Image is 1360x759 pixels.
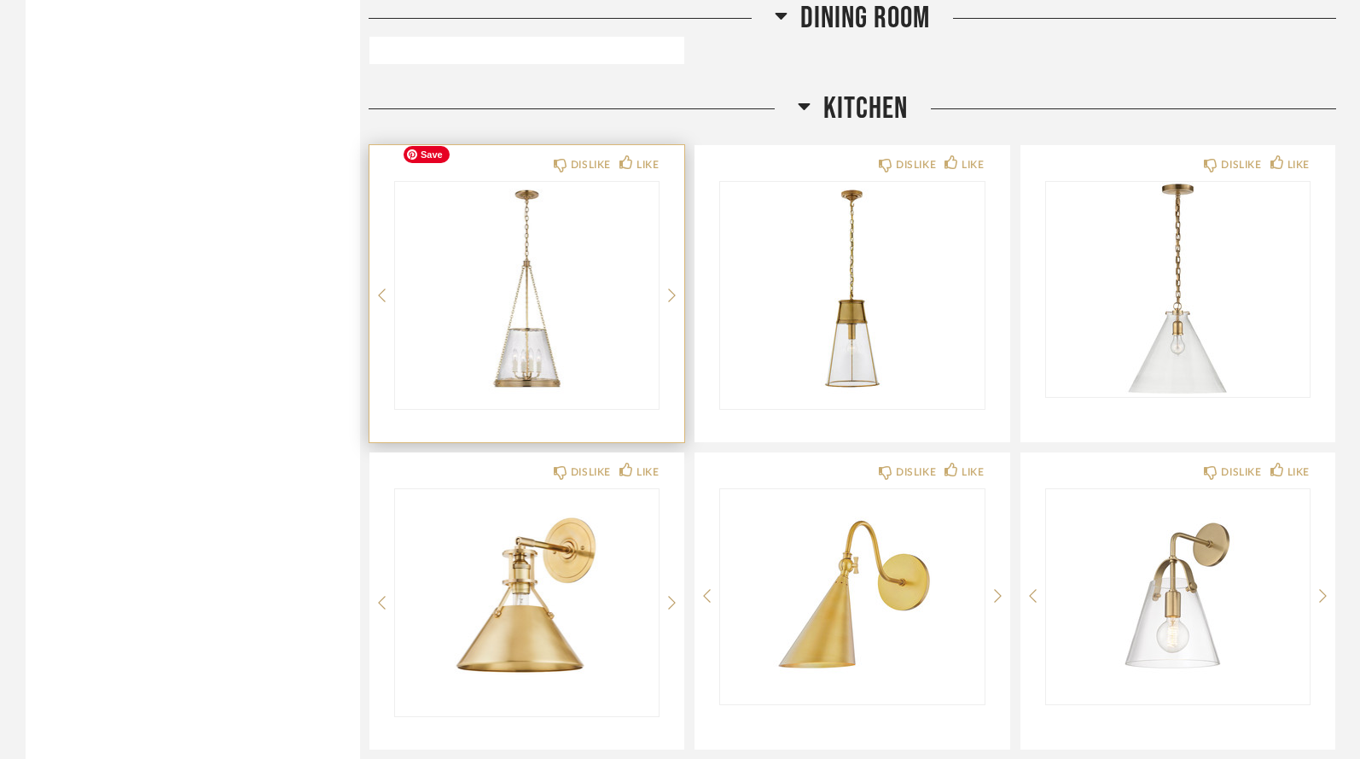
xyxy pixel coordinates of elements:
[1287,464,1310,481] div: LIKE
[1221,464,1261,481] div: DISLIKE
[823,90,908,127] span: Kitchen
[720,489,984,703] img: undefined
[571,156,611,173] div: DISLIKE
[962,464,984,481] div: LIKE
[636,156,659,173] div: LIKE
[1287,156,1310,173] div: LIKE
[720,182,984,395] img: undefined
[1221,156,1261,173] div: DISLIKE
[962,156,984,173] div: LIKE
[571,464,611,481] div: DISLIKE
[395,182,659,395] div: 0
[1046,489,1310,703] img: undefined
[395,489,659,703] img: undefined
[896,156,936,173] div: DISLIKE
[720,182,984,395] div: 0
[395,182,659,395] img: undefined
[636,464,659,481] div: LIKE
[404,146,450,163] span: Save
[1046,182,1310,395] img: undefined
[896,464,936,481] div: DISLIKE
[395,489,659,703] div: 0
